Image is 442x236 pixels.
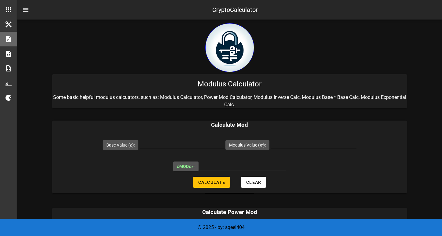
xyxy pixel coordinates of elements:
span: © 2025 - by: sqeel404 [198,224,245,230]
i: m [189,164,192,169]
p: Some basic helpful modulus calcuators, such as: Modulus Calculator, Power Mod Calculator, Modulus... [52,94,407,108]
button: Calculate [193,177,230,188]
h3: Calculate Mod [52,121,407,129]
span: MOD = [177,164,195,169]
button: nav-menu-toggle [18,2,33,17]
i: m [260,143,263,147]
span: Calculate [198,180,225,185]
a: home [205,67,254,73]
label: Base Value ( ): [106,142,135,148]
h3: Calculate Power Mod [52,208,407,216]
span: Clear [246,180,261,185]
div: Modulus Calculator [52,74,407,94]
i: b [130,143,132,147]
label: Modulus Value ( ): [229,142,266,148]
button: Clear [241,177,266,188]
div: CryptoCalculator [212,5,258,14]
i: b [177,164,179,169]
img: encryption logo [205,23,254,72]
